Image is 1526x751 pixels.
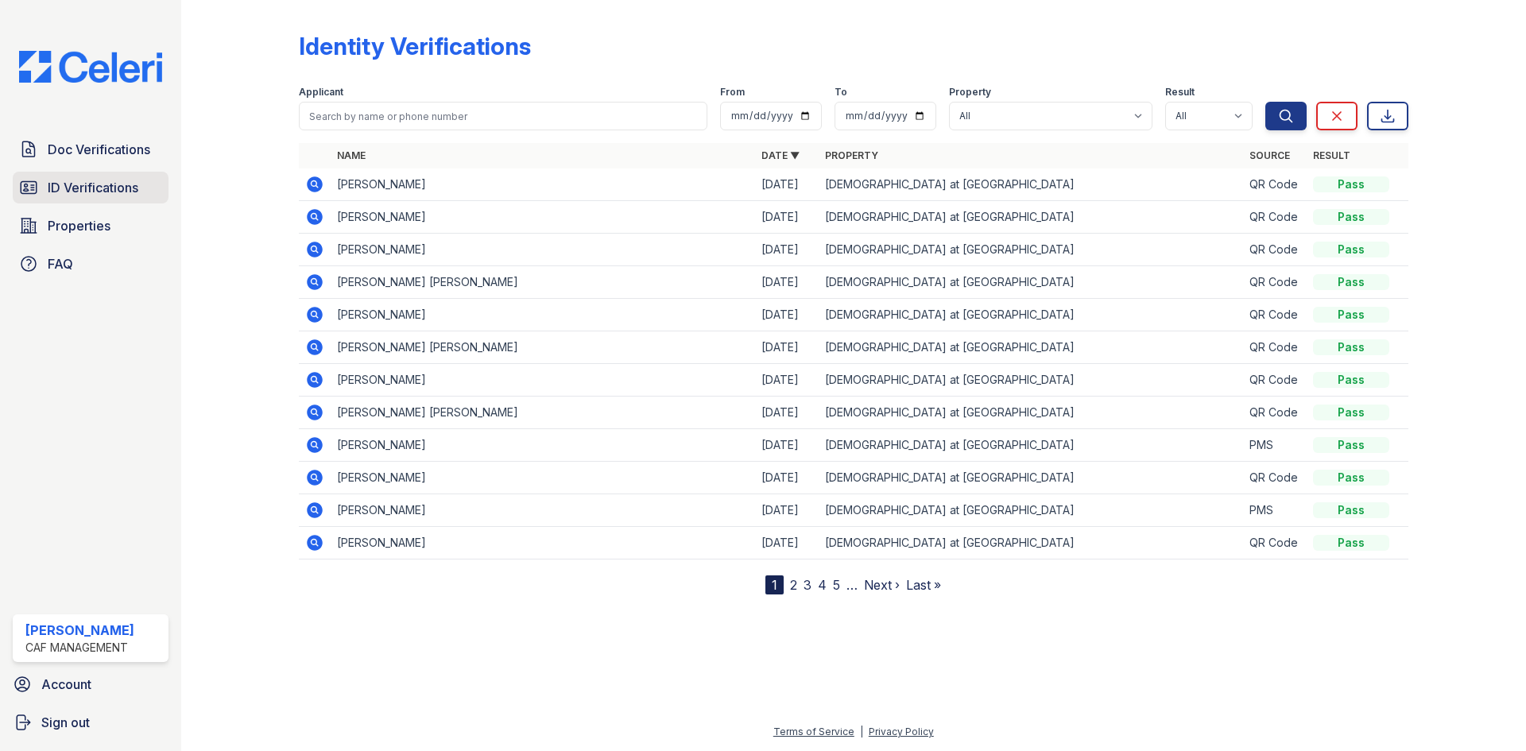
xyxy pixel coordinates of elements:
[819,234,1243,266] td: [DEMOGRAPHIC_DATA] at [GEOGRAPHIC_DATA]
[864,577,900,593] a: Next ›
[755,527,819,559] td: [DATE]
[755,494,819,527] td: [DATE]
[819,527,1243,559] td: [DEMOGRAPHIC_DATA] at [GEOGRAPHIC_DATA]
[331,266,755,299] td: [PERSON_NAME] [PERSON_NAME]
[819,168,1243,201] td: [DEMOGRAPHIC_DATA] at [GEOGRAPHIC_DATA]
[48,140,150,159] span: Doc Verifications
[755,429,819,462] td: [DATE]
[1313,176,1389,192] div: Pass
[765,575,784,594] div: 1
[41,713,90,732] span: Sign out
[755,299,819,331] td: [DATE]
[1313,372,1389,388] div: Pass
[331,364,755,397] td: [PERSON_NAME]
[825,149,878,161] a: Property
[1243,168,1307,201] td: QR Code
[755,266,819,299] td: [DATE]
[6,51,175,83] img: CE_Logo_Blue-a8612792a0a2168367f1c8372b55b34899dd931a85d93a1a3d3e32e68fde9ad4.png
[13,210,168,242] a: Properties
[48,178,138,197] span: ID Verifications
[1243,397,1307,429] td: QR Code
[835,86,847,99] label: To
[833,577,840,593] a: 5
[1313,149,1350,161] a: Result
[1313,307,1389,323] div: Pass
[804,577,811,593] a: 3
[773,726,854,737] a: Terms of Service
[1313,274,1389,290] div: Pass
[755,364,819,397] td: [DATE]
[331,331,755,364] td: [PERSON_NAME] [PERSON_NAME]
[331,429,755,462] td: [PERSON_NAME]
[949,86,991,99] label: Property
[1243,331,1307,364] td: QR Code
[790,577,797,593] a: 2
[1313,437,1389,453] div: Pass
[720,86,745,99] label: From
[1243,266,1307,299] td: QR Code
[755,234,819,266] td: [DATE]
[1313,339,1389,355] div: Pass
[1313,535,1389,551] div: Pass
[1313,405,1389,420] div: Pass
[819,266,1243,299] td: [DEMOGRAPHIC_DATA] at [GEOGRAPHIC_DATA]
[13,134,168,165] a: Doc Verifications
[761,149,800,161] a: Date ▼
[1243,494,1307,527] td: PMS
[25,640,134,656] div: CAF Management
[1243,234,1307,266] td: QR Code
[819,462,1243,494] td: [DEMOGRAPHIC_DATA] at [GEOGRAPHIC_DATA]
[755,201,819,234] td: [DATE]
[869,726,934,737] a: Privacy Policy
[1243,462,1307,494] td: QR Code
[819,201,1243,234] td: [DEMOGRAPHIC_DATA] at [GEOGRAPHIC_DATA]
[6,668,175,700] a: Account
[860,726,863,737] div: |
[755,168,819,201] td: [DATE]
[299,86,343,99] label: Applicant
[1243,299,1307,331] td: QR Code
[819,364,1243,397] td: [DEMOGRAPHIC_DATA] at [GEOGRAPHIC_DATA]
[25,621,134,640] div: [PERSON_NAME]
[819,494,1243,527] td: [DEMOGRAPHIC_DATA] at [GEOGRAPHIC_DATA]
[331,168,755,201] td: [PERSON_NAME]
[755,331,819,364] td: [DATE]
[819,331,1243,364] td: [DEMOGRAPHIC_DATA] at [GEOGRAPHIC_DATA]
[818,577,827,593] a: 4
[1243,527,1307,559] td: QR Code
[13,172,168,203] a: ID Verifications
[331,527,755,559] td: [PERSON_NAME]
[755,462,819,494] td: [DATE]
[299,32,531,60] div: Identity Verifications
[755,397,819,429] td: [DATE]
[1165,86,1195,99] label: Result
[1313,209,1389,225] div: Pass
[331,494,755,527] td: [PERSON_NAME]
[331,234,755,266] td: [PERSON_NAME]
[819,299,1243,331] td: [DEMOGRAPHIC_DATA] at [GEOGRAPHIC_DATA]
[337,149,366,161] a: Name
[1313,242,1389,257] div: Pass
[1243,429,1307,462] td: PMS
[1243,201,1307,234] td: QR Code
[13,248,168,280] a: FAQ
[1243,364,1307,397] td: QR Code
[6,706,175,738] a: Sign out
[331,299,755,331] td: [PERSON_NAME]
[299,102,707,130] input: Search by name or phone number
[41,675,91,694] span: Account
[48,254,73,273] span: FAQ
[1313,470,1389,486] div: Pass
[846,575,858,594] span: …
[1249,149,1290,161] a: Source
[331,397,755,429] td: [PERSON_NAME] [PERSON_NAME]
[48,216,110,235] span: Properties
[819,429,1243,462] td: [DEMOGRAPHIC_DATA] at [GEOGRAPHIC_DATA]
[331,462,755,494] td: [PERSON_NAME]
[331,201,755,234] td: [PERSON_NAME]
[906,577,941,593] a: Last »
[819,397,1243,429] td: [DEMOGRAPHIC_DATA] at [GEOGRAPHIC_DATA]
[1313,502,1389,518] div: Pass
